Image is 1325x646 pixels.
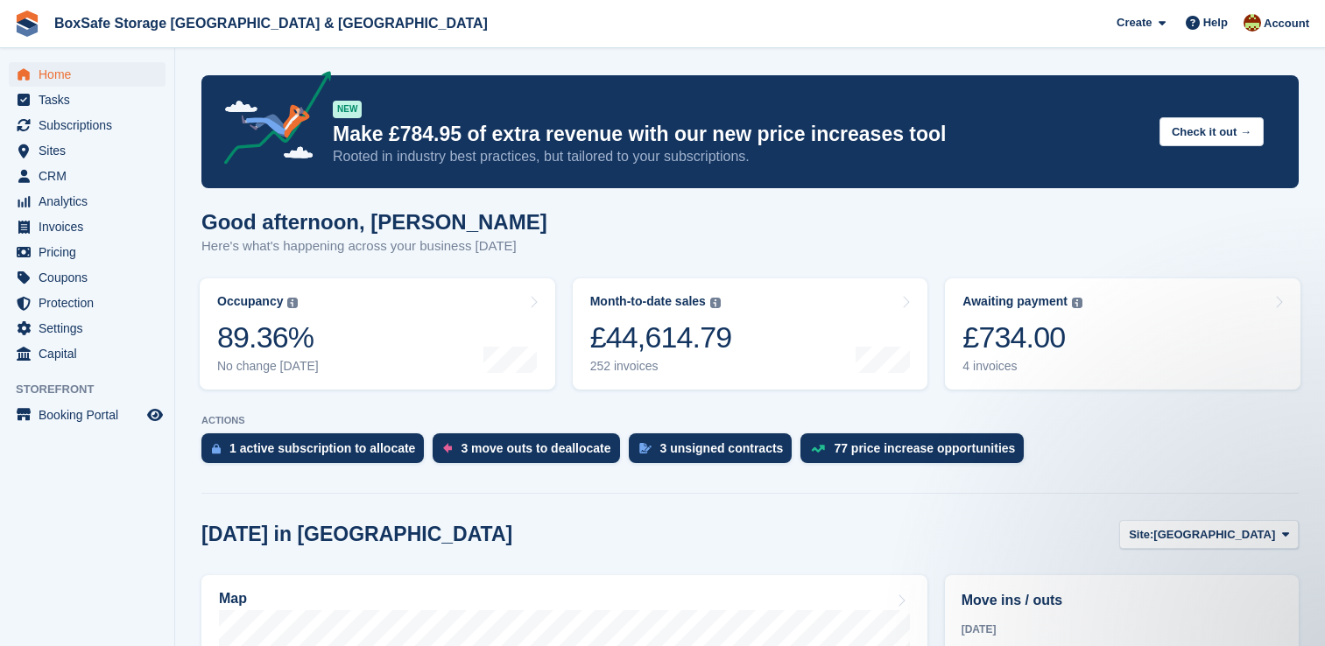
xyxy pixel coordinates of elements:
span: Subscriptions [39,113,144,137]
span: Create [1117,14,1152,32]
a: menu [9,164,166,188]
div: 3 move outs to deallocate [461,441,610,455]
img: price-adjustments-announcement-icon-8257ccfd72463d97f412b2fc003d46551f7dbcb40ab6d574587a9cd5c0d94... [209,71,332,171]
a: Occupancy 89.36% No change [DATE] [200,278,555,390]
img: price_increase_opportunities-93ffe204e8149a01c8c9dc8f82e8f89637d9d84a8eef4429ea346261dce0b2c0.svg [811,445,825,453]
p: Make £784.95 of extra revenue with our new price increases tool [333,122,1145,147]
img: Kim [1244,14,1261,32]
span: Capital [39,341,144,366]
a: 1 active subscription to allocate [201,433,433,472]
h2: [DATE] in [GEOGRAPHIC_DATA] [201,523,512,546]
div: 3 unsigned contracts [660,441,784,455]
span: Tasks [39,88,144,112]
h2: Map [219,591,247,607]
a: menu [9,138,166,163]
div: £44,614.79 [590,319,732,355]
a: 3 move outs to deallocate [433,433,628,472]
div: 77 price increase opportunities [834,441,1015,455]
div: NEW [333,101,362,118]
h2: Move ins / outs [962,590,1282,611]
div: 252 invoices [590,359,732,374]
span: Invoices [39,214,144,239]
img: move_outs_to_deallocate_icon-f764333ba52eb49d3ac5e1228854f67142a1ed5810a6f6cc68b1a99e826820c5.svg [443,443,452,453]
p: ACTIONS [201,415,1299,426]
a: menu [9,189,166,214]
a: 3 unsigned contracts [629,433,801,472]
div: Month-to-date sales [590,294,706,309]
div: £734.00 [962,319,1082,355]
div: No change [DATE] [217,359,319,374]
img: contract_signature_icon-13c848040528278c33f63329250d36e43548de30e8caae1d1a13099fd9432cc5.svg [639,443,652,453]
a: menu [9,316,166,341]
a: menu [9,291,166,315]
p: Here's what's happening across your business [DATE] [201,236,547,256]
span: Storefront [16,381,174,398]
img: icon-info-grey-7440780725fd019a000dd9b08b2336e03edf1995a4989e88bcd33f0948082b44.svg [1072,298,1082,308]
img: stora-icon-8386f47178a22dfd0bd8f6a31ec36ba5ce8667c1dd55bd0f319d3a0aa187defe.svg [14,11,40,37]
button: Check it out → [1159,117,1264,146]
span: Account [1264,15,1309,32]
a: menu [9,113,166,137]
a: menu [9,62,166,87]
a: Preview store [144,404,166,425]
a: BoxSafe Storage [GEOGRAPHIC_DATA] & [GEOGRAPHIC_DATA] [47,9,495,38]
div: 89.36% [217,319,319,355]
a: menu [9,214,166,239]
span: Sites [39,138,144,163]
span: Pricing [39,240,144,264]
p: Rooted in industry best practices, but tailored to your subscriptions. [333,147,1145,166]
span: Home [39,62,144,87]
h1: Good afternoon, [PERSON_NAME] [201,210,547,234]
div: [DATE] [962,621,1282,637]
div: Awaiting payment [962,294,1068,309]
span: CRM [39,164,144,188]
span: Coupons [39,265,144,290]
div: 1 active subscription to allocate [229,441,415,455]
button: Site: [GEOGRAPHIC_DATA] [1119,520,1299,549]
a: menu [9,403,166,427]
a: menu [9,88,166,112]
a: menu [9,341,166,366]
img: icon-info-grey-7440780725fd019a000dd9b08b2336e03edf1995a4989e88bcd33f0948082b44.svg [287,298,298,308]
img: active_subscription_to_allocate_icon-d502201f5373d7db506a760aba3b589e785aa758c864c3986d89f69b8ff3... [212,443,221,454]
div: 4 invoices [962,359,1082,374]
span: Booking Portal [39,403,144,427]
span: Help [1203,14,1228,32]
a: 77 price increase opportunities [800,433,1033,472]
img: icon-info-grey-7440780725fd019a000dd9b08b2336e03edf1995a4989e88bcd33f0948082b44.svg [710,298,721,308]
span: Site: [1129,526,1153,544]
a: Awaiting payment £734.00 4 invoices [945,278,1300,390]
span: Analytics [39,189,144,214]
span: Settings [39,316,144,341]
div: Occupancy [217,294,283,309]
a: menu [9,240,166,264]
a: Month-to-date sales £44,614.79 252 invoices [573,278,928,390]
span: [GEOGRAPHIC_DATA] [1153,526,1275,544]
a: menu [9,265,166,290]
span: Protection [39,291,144,315]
